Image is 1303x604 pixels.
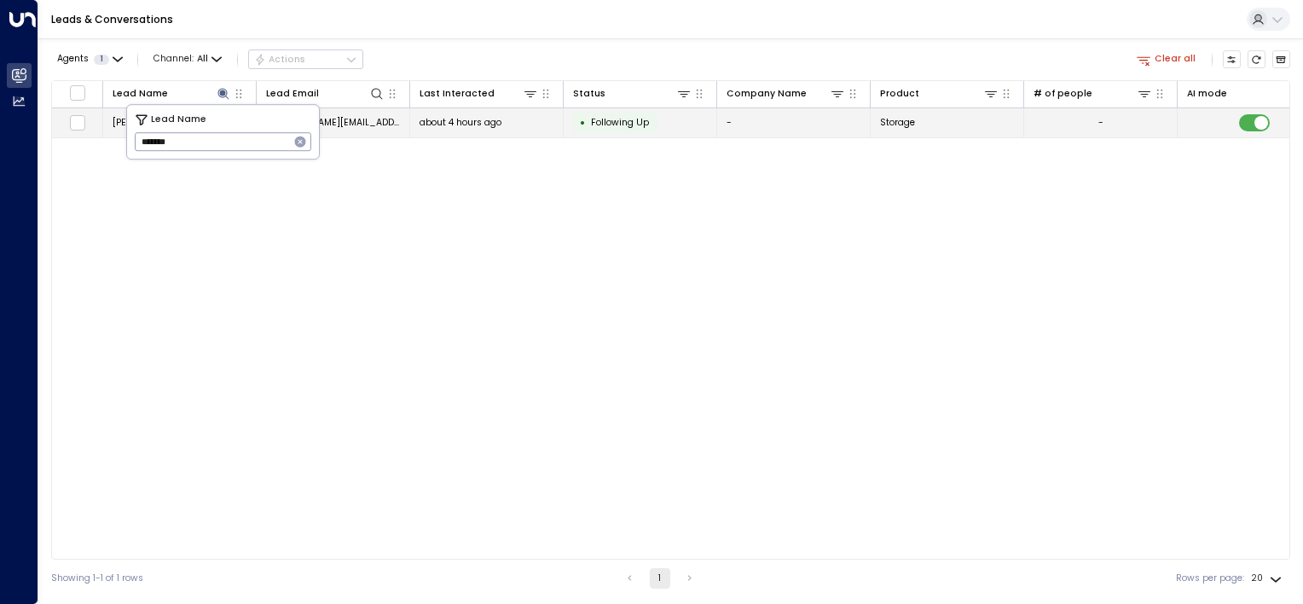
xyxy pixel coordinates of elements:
[151,113,206,127] span: Lead Name
[1251,568,1285,589] div: 20
[197,54,208,64] span: All
[1223,50,1242,69] button: Customize
[580,112,586,134] div: •
[1272,50,1291,69] button: Archived Leads
[880,116,915,129] span: Storage
[1098,116,1103,129] div: -
[1034,85,1153,102] div: # of people
[51,572,143,585] div: Showing 1-1 of 1 rows
[717,108,871,138] td: -
[248,49,363,70] button: Actions
[113,86,168,102] div: Lead Name
[51,12,173,26] a: Leads & Conversations
[113,116,187,129] span: Barry Cleaver
[266,86,319,102] div: Lead Email
[1176,572,1244,585] label: Rows per page:
[266,85,385,102] div: Lead Email
[1187,86,1227,102] div: AI mode
[880,85,999,102] div: Product
[113,85,232,102] div: Lead Name
[650,568,670,589] button: page 1
[420,86,495,102] div: Last Interacted
[148,50,227,68] span: Channel:
[69,114,85,131] span: Toggle select row
[69,84,85,101] span: Toggle select all
[1034,86,1092,102] div: # of people
[573,86,605,102] div: Status
[573,85,692,102] div: Status
[727,86,807,102] div: Company Name
[420,116,501,129] span: about 4 hours ago
[420,85,539,102] div: Last Interacted
[266,116,401,129] span: Barry.87@hotmail.co.uk
[57,55,89,64] span: Agents
[1132,50,1202,68] button: Clear all
[94,55,109,65] span: 1
[254,54,306,66] div: Actions
[51,50,127,68] button: Agents1
[619,568,701,589] nav: pagination navigation
[591,116,649,129] span: Following Up
[148,50,227,68] button: Channel:All
[248,49,363,70] div: Button group with a nested menu
[1248,50,1266,69] span: Refresh
[880,86,919,102] div: Product
[727,85,846,102] div: Company Name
